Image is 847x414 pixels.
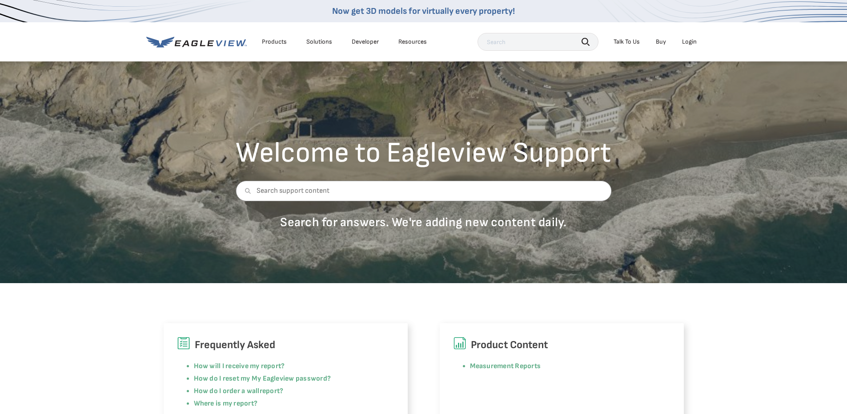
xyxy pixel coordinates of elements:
a: How do I reset my My Eagleview password? [194,374,331,383]
input: Search support content [236,181,611,201]
h6: Frequently Asked [177,337,394,353]
p: Search for answers. We're adding new content daily. [236,215,611,230]
a: Where is my report? [194,399,258,408]
div: Login [682,38,697,46]
a: Now get 3D models for virtually every property! [332,6,515,16]
a: report [260,387,280,395]
a: How do I order a wall [194,387,260,395]
a: How will I receive my report? [194,362,285,370]
div: Resources [398,38,427,46]
input: Search [478,33,598,51]
a: Developer [352,38,379,46]
a: Measurement Reports [470,362,541,370]
div: Talk To Us [614,38,640,46]
h2: Welcome to Eagleview Support [236,139,611,167]
a: Buy [656,38,666,46]
div: Solutions [306,38,332,46]
div: Products [262,38,287,46]
a: ? [280,387,283,395]
h6: Product Content [453,337,670,353]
